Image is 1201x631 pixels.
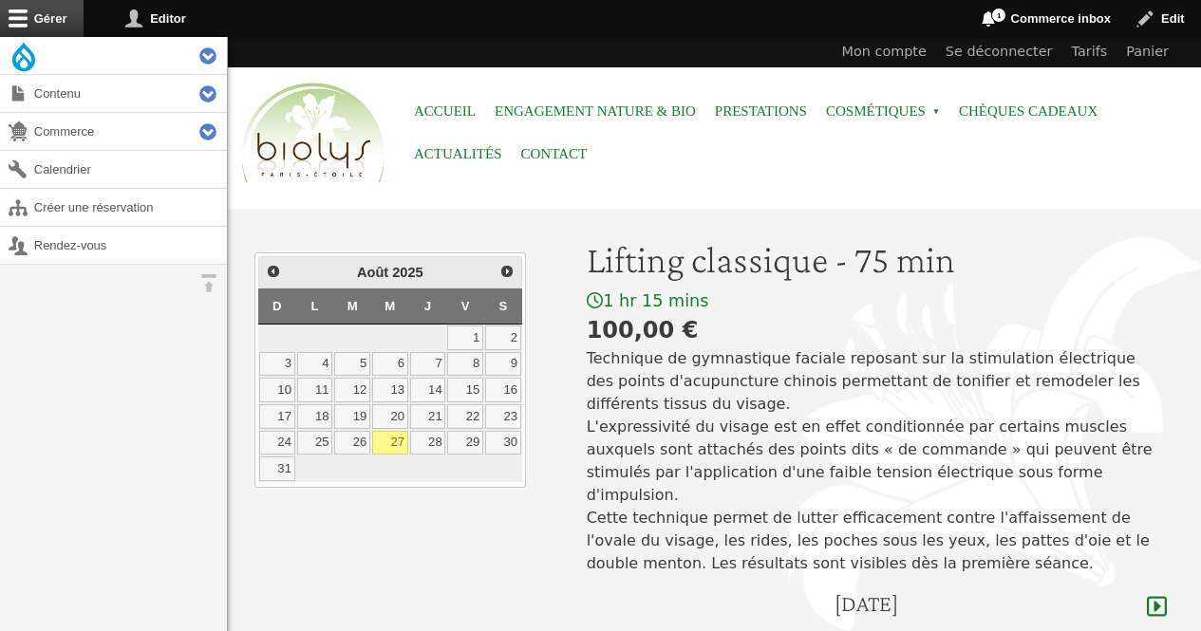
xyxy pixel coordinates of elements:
[991,8,1006,23] span: 1
[310,299,318,313] span: Lundi
[414,133,502,176] a: Actualités
[261,259,286,284] a: Précédent
[190,265,227,302] button: Orientation horizontale
[485,352,521,377] a: 9
[447,325,483,350] a: 1
[1117,37,1178,67] a: Panier
[587,237,1167,283] h1: Lifting classique - 75 min
[297,404,333,429] a: 18
[485,378,521,402] a: 16
[447,404,483,429] a: 22
[266,264,281,279] span: Précédent
[259,378,295,402] a: 10
[272,299,282,313] span: Dimanche
[715,90,807,133] a: Prestations
[410,431,446,455] a: 28
[826,90,940,133] span: Cosmétiques
[499,299,508,313] span: Samedi
[410,404,446,429] a: 21
[259,431,295,455] a: 24
[424,299,431,313] span: Jeudi
[372,378,408,402] a: 13
[833,37,936,67] a: Mon compte
[495,90,696,133] a: Engagement Nature & Bio
[494,259,518,284] a: Suivant
[932,108,940,116] span: »
[447,352,483,377] a: 8
[461,299,470,313] span: Vendredi
[297,378,333,402] a: 11
[334,404,370,429] a: 19
[499,264,515,279] span: Suivant
[414,90,476,133] a: Accueil
[959,90,1098,133] a: Chèques cadeaux
[447,378,483,402] a: 15
[347,299,358,313] span: Mardi
[385,299,395,313] span: Mercredi
[392,265,423,280] span: 2025
[372,431,408,455] a: 27
[372,352,408,377] a: 6
[1062,37,1117,67] a: Tarifs
[835,590,898,618] h4: [DATE]
[587,313,1167,347] div: 100,00 €
[936,37,1062,67] a: Se déconnecter
[334,352,370,377] a: 5
[237,80,389,188] img: Accueil
[485,404,521,429] a: 23
[521,133,588,176] a: Contact
[259,352,295,377] a: 3
[357,265,388,280] span: Août
[334,431,370,455] a: 26
[485,325,521,350] a: 2
[334,378,370,402] a: 12
[372,404,408,429] a: 20
[259,404,295,429] a: 17
[259,456,295,481] a: 31
[297,431,333,455] a: 25
[587,290,1167,312] div: 1 hr 15 mins
[410,352,446,377] a: 7
[410,378,446,402] a: 14
[297,352,333,377] a: 4
[485,431,521,455] a: 30
[228,37,1201,199] header: Entête du site
[447,431,483,455] a: 29
[587,347,1167,575] p: Technique de gymnastique faciale reposant sur la stimulation électrique des points d'acupuncture ...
